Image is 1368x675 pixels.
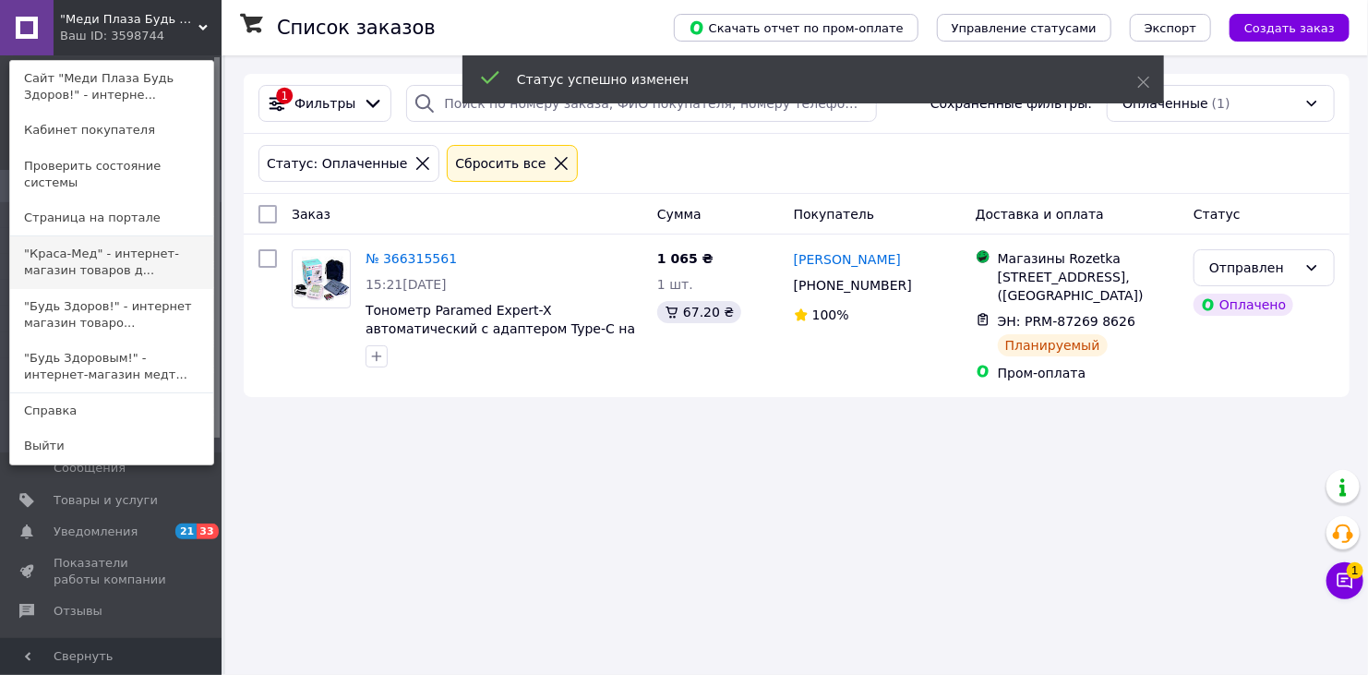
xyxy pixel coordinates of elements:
[689,19,904,36] span: Скачать отчет по пром-оплате
[451,153,549,174] div: Сбросить все
[1211,19,1350,34] a: Создать заказ
[54,492,158,509] span: Товары и услуги
[54,603,102,620] span: Отзывы
[10,236,213,288] a: "Краса-Мед" - интернет-магазин товаров д...
[998,268,1179,305] div: [STREET_ADDRESS], ([GEOGRAPHIC_DATA])
[657,277,693,292] span: 1 шт.
[10,393,213,428] a: Справка
[998,364,1179,382] div: Пром-оплата
[657,301,741,323] div: 67.20 ₴
[54,524,138,540] span: Уведомления
[657,251,714,266] span: 1 065 ₴
[10,341,213,392] a: "Будь Здоровым!" - интернет-магазин медт...
[292,249,351,308] a: Фото товару
[976,207,1104,222] span: Доставка и оплата
[998,314,1135,329] span: ЭН: PRM-87269 8626
[10,200,213,235] a: Страница на портале
[1194,294,1293,316] div: Оплачено
[54,555,171,588] span: Показатели работы компании
[294,94,355,113] span: Фильтры
[1130,14,1211,42] button: Экспорт
[366,303,635,355] a: Тонометр Paramed Expert-X автоматический с адаптером Type-C на плечо гарантия 5 лет
[674,14,918,42] button: Скачать отчет по пром-оплате
[54,635,129,652] span: Покупатели
[10,113,213,148] a: Кабинет покупателя
[263,153,411,174] div: Статус: Оплаченные
[1145,21,1196,35] span: Экспорт
[794,207,875,222] span: Покупатель
[657,207,702,222] span: Сумма
[1212,96,1230,111] span: (1)
[54,460,126,476] span: Сообщения
[10,428,213,464] a: Выйти
[937,14,1111,42] button: Управление статусами
[794,250,901,269] a: [PERSON_NAME]
[60,11,198,28] span: "Меди Плаза Будь Здоров!" - интернет магазин качественной медтехники для дома
[1326,562,1363,599] button: Чат с покупателем1
[293,257,350,301] img: Фото товару
[10,61,213,113] a: Сайт "Меди Плаза Будь Здоров!" - интерне...
[998,334,1108,356] div: Планируемый
[197,524,218,539] span: 33
[10,149,213,200] a: Проверить состояние системы
[10,289,213,341] a: "Будь Здоров!" - интернет магазин товаро...
[998,249,1179,268] div: Магазины Rozetka
[1347,562,1363,579] span: 1
[812,307,849,322] span: 100%
[1209,258,1297,278] div: Отправлен
[952,21,1097,35] span: Управление статусами
[366,251,457,266] a: № 366315561
[1244,21,1335,35] span: Создать заказ
[1230,14,1350,42] button: Создать заказ
[292,207,330,222] span: Заказ
[366,277,447,292] span: 15:21[DATE]
[60,28,138,44] div: Ваш ID: 3598744
[1122,94,1208,113] span: Оплаченные
[277,17,436,39] h1: Список заказов
[1194,207,1241,222] span: Статус
[175,524,197,539] span: 21
[517,70,1091,89] div: Статус успешно изменен
[794,278,912,293] span: [PHONE_NUMBER]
